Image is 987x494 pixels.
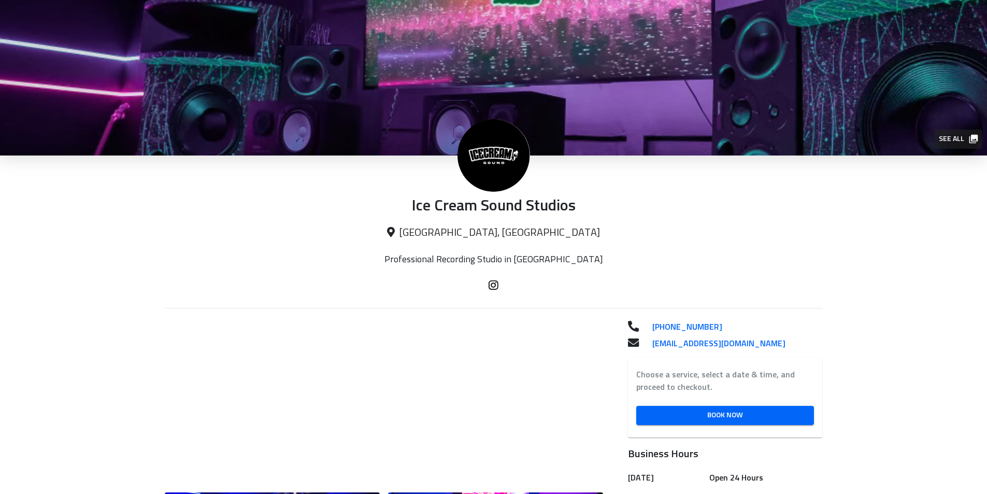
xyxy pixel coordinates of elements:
h6: [DATE] [628,471,705,485]
p: Professional Recording Studio in [GEOGRAPHIC_DATA] [329,254,658,265]
h6: Business Hours [628,446,822,462]
button: See all [935,130,982,149]
a: [PHONE_NUMBER] [644,321,822,333]
p: [GEOGRAPHIC_DATA], [GEOGRAPHIC_DATA] [165,227,823,239]
a: [EMAIL_ADDRESS][DOMAIN_NAME] [644,337,822,350]
img: Ice Cream Sound Studios [457,119,530,192]
label: Choose a service, select a date & time, and proceed to checkout. [636,369,814,393]
p: Ice Cream Sound Studios [165,197,823,216]
h6: Open 24 Hours [709,471,819,485]
span: See all [939,133,977,146]
span: Book Now [645,409,806,422]
a: Book Now [636,406,814,425]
